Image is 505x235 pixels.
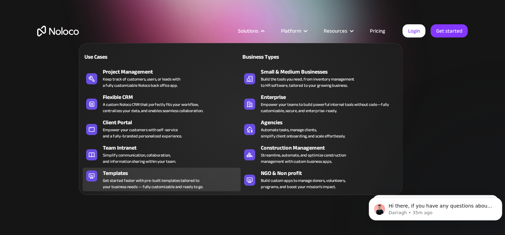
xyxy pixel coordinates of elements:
[241,92,399,115] a: EnterpriseEmpower your teams to build powerful internal tools without code—fully customizable, se...
[261,101,395,114] div: Empower your teams to build powerful internal tools without code—fully customizable, secure, and ...
[229,26,272,35] div: Solutions
[103,118,244,127] div: Client Portal
[83,92,241,115] a: Flexible CRMA custom Noloco CRM that perfectly fits your workflow,centralizes your data, and enab...
[261,144,402,152] div: Construction Management
[431,24,468,37] a: Get started
[37,76,468,118] h1: Start Building Your Perfect App with Ready-to-Use Templates
[261,177,346,190] div: Build custom apps to manage donors, volunteers, programs, and boost your mission’s impact.
[366,183,505,232] iframe: Intercom notifications message
[103,169,244,177] div: Templates
[83,49,241,65] a: Use Cases
[261,127,345,139] div: Automate tasks, manage clients, simplify client onboarding, and scale effortlessly.
[403,24,425,37] a: Login
[103,144,244,152] div: Team Intranet
[261,118,402,127] div: Agencies
[272,26,315,35] div: Platform
[361,26,394,35] a: Pricing
[103,127,182,139] div: Empower your customers with self-service and a fully-branded personalized experience.
[37,26,79,36] a: home
[238,26,258,35] div: Solutions
[315,26,361,35] div: Resources
[103,177,203,190] div: Get started faster with pre-built templates tailored to your business needs — fully customizable ...
[241,53,317,61] div: Business Types
[83,53,159,61] div: Use Cases
[103,152,176,165] div: Simplify communication, collaboration, and information sharing within your team.
[241,66,399,90] a: Small & Medium BusinessesBuild the tools you need, from inventory managementto HR software, tailo...
[83,66,241,90] a: Project ManagementKeep track of customers, users, or leads witha fully customizable Noloco back o...
[83,117,241,141] a: Client PortalEmpower your customers with self-serviceand a fully-branded personalized experience.
[261,76,354,89] div: Build the tools you need, from inventory management to HR software, tailored to your growing busi...
[103,76,180,89] div: Keep track of customers, users, or leads with a fully customizable Noloco back office app.
[324,26,347,35] div: Resources
[241,49,399,65] a: Business Types
[103,68,244,76] div: Project Management
[261,169,402,177] div: NGO & Non profit
[79,33,403,195] nav: Solutions
[103,93,244,101] div: Flexible CRM
[241,168,399,191] a: NGO & Non profitBuild custom apps to manage donors, volunteers,programs, and boost your mission’s...
[241,142,399,166] a: Construction ManagementStreamline, automate, and optimize constructionmanagement with custom busi...
[103,101,203,114] div: A custom Noloco CRM that perfectly fits your workflow, centralizes your data, and enables seamles...
[261,93,402,101] div: Enterprise
[83,142,241,166] a: Team IntranetSimplify communication, collaboration,and information sharing within your team.
[83,168,241,191] a: TemplatesGet started faster with pre-built templates tailored toyour business needs — fully custo...
[241,117,399,141] a: AgenciesAutomate tasks, manage clients,simplify client onboarding, and scale effortlessly.
[261,68,402,76] div: Small & Medium Businesses
[281,26,301,35] div: Platform
[261,152,346,165] div: Streamline, automate, and optimize construction management with custom business apps.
